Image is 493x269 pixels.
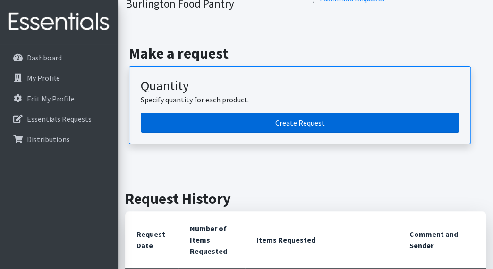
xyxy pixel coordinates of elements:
[4,68,114,87] a: My Profile
[245,211,398,269] th: Items Requested
[4,6,114,38] img: HumanEssentials
[4,48,114,67] a: Dashboard
[27,114,92,124] p: Essentials Requests
[27,134,70,144] p: Distributions
[141,94,459,105] p: Specify quantity for each product.
[4,130,114,149] a: Distributions
[141,78,459,94] h3: Quantity
[398,211,486,269] th: Comment and Sender
[4,89,114,108] a: Edit My Profile
[4,109,114,128] a: Essentials Requests
[125,211,178,269] th: Request Date
[27,73,60,83] p: My Profile
[125,190,486,208] h2: Request History
[27,53,62,62] p: Dashboard
[129,44,482,62] h2: Make a request
[27,94,75,103] p: Edit My Profile
[141,113,459,133] a: Create a request by quantity
[178,211,245,269] th: Number of Items Requested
